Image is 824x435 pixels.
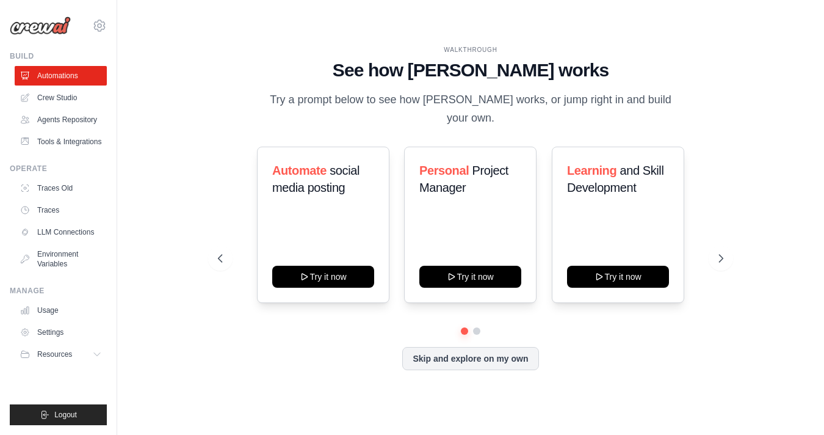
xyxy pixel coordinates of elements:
button: Try it now [272,266,374,288]
a: LLM Connections [15,222,107,242]
div: Manage [10,286,107,296]
button: Try it now [419,266,521,288]
span: Project Manager [419,164,508,194]
span: social media posting [272,164,360,194]
span: Automate [272,164,327,177]
a: Traces [15,200,107,220]
button: Skip and explore on my own [402,347,538,370]
p: Try a prompt below to see how [PERSON_NAME] works, or jump right in and build your own. [266,91,676,127]
a: Automations [15,66,107,86]
a: Crew Studio [15,88,107,108]
a: Usage [15,301,107,320]
a: Tools & Integrations [15,132,107,152]
span: Personal [419,164,469,177]
span: and Skill Development [567,164,663,194]
div: Operate [10,164,107,174]
div: WALKTHROUGH [218,45,723,54]
span: Logout [54,410,77,420]
button: Resources [15,345,107,364]
a: Traces Old [15,178,107,198]
div: Build [10,51,107,61]
button: Logout [10,404,107,425]
button: Try it now [567,266,669,288]
a: Settings [15,323,107,342]
span: Resources [37,349,72,359]
h1: See how [PERSON_NAME] works [218,59,723,81]
span: Learning [567,164,616,177]
a: Environment Variables [15,244,107,274]
img: Logo [10,16,71,35]
a: Agents Repository [15,110,107,130]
